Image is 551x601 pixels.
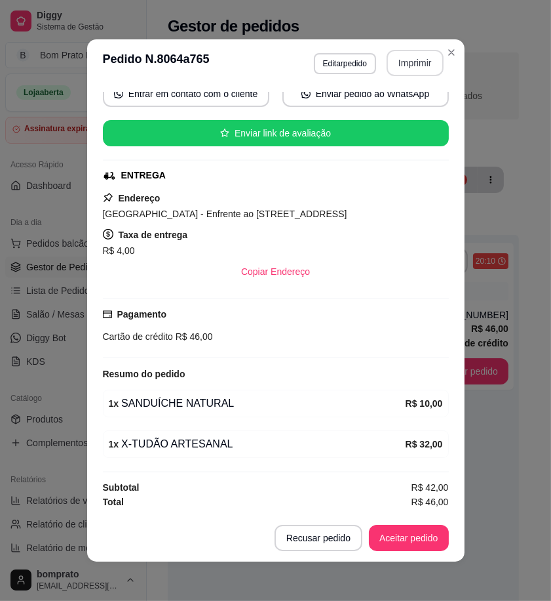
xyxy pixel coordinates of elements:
span: Cartão de crédito [103,331,173,342]
span: star [220,129,229,138]
strong: R$ 32,00 [406,439,443,449]
button: Close [441,42,462,63]
strong: Taxa de entrega [119,230,188,240]
button: Recusar pedido [275,525,362,551]
div: X-TUDÃO ARTESANAL [109,436,406,452]
span: dollar [103,229,113,239]
span: R$ 46,00 [411,495,449,509]
button: whats-appEntrar em contato com o cliente [103,81,269,107]
div: SANDUÍCHE NATURAL [109,396,406,411]
span: R$ 42,00 [411,480,449,495]
strong: Subtotal [103,482,140,493]
strong: 1 x [109,398,119,409]
div: ENTREGA [121,169,166,182]
strong: R$ 10,00 [406,398,443,409]
button: Imprimir [387,50,444,76]
span: whats-app [301,89,311,98]
button: whats-appEnviar pedido ao WhatsApp [282,81,449,107]
button: Editarpedido [314,53,376,74]
span: pushpin [103,192,113,203]
span: R$ 46,00 [173,331,213,342]
button: starEnviar link de avaliação [103,120,449,146]
strong: 1 x [109,439,119,449]
button: Aceitar pedido [369,525,449,551]
strong: Pagamento [117,309,166,320]
strong: Resumo do pedido [103,369,185,379]
strong: Endereço [119,193,161,203]
strong: Total [103,497,124,507]
span: credit-card [103,310,112,319]
span: whats-app [114,89,123,98]
h3: Pedido N. 8064a765 [103,50,210,76]
button: Copiar Endereço [231,259,320,285]
span: [GEOGRAPHIC_DATA] - Enfrente ao [STREET_ADDRESS] [103,209,347,219]
span: R$ 4,00 [103,245,135,256]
